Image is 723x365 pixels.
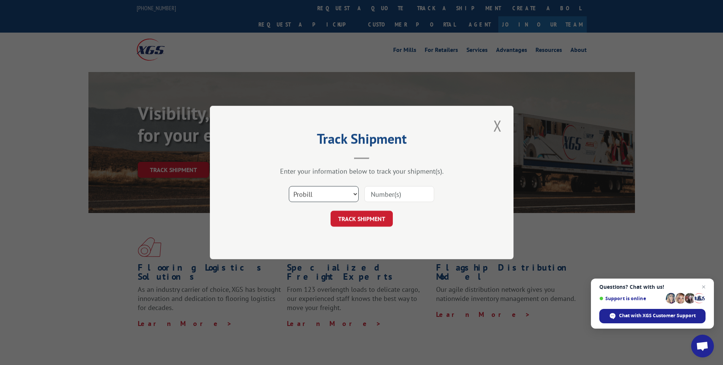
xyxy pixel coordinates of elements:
span: Support is online [599,296,663,301]
button: TRACK SHIPMENT [331,211,393,227]
a: Open chat [691,335,714,357]
span: Questions? Chat with us! [599,284,706,290]
span: Chat with XGS Customer Support [619,312,696,319]
div: Enter your information below to track your shipment(s). [248,167,476,175]
button: Close modal [491,115,504,136]
span: Chat with XGS Customer Support [599,309,706,323]
input: Number(s) [364,186,434,202]
h2: Track Shipment [248,133,476,148]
